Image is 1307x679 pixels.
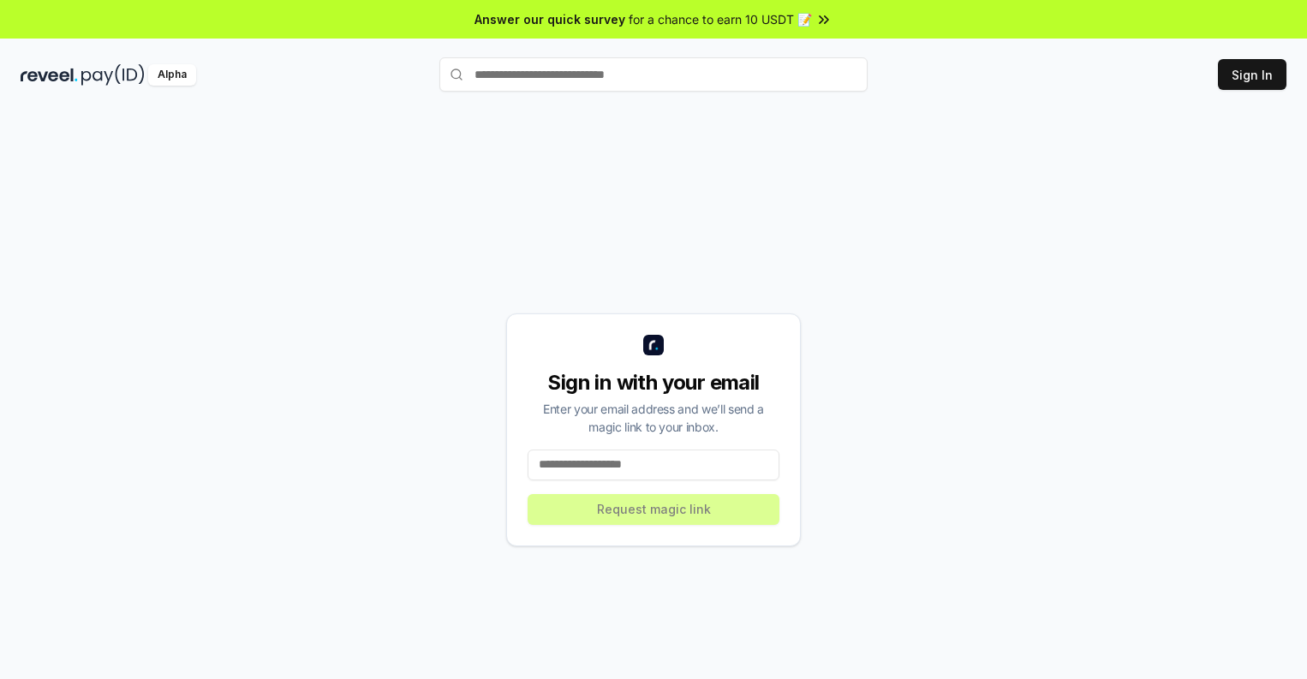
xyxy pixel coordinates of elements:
[528,400,779,436] div: Enter your email address and we’ll send a magic link to your inbox.
[148,64,196,86] div: Alpha
[528,369,779,396] div: Sign in with your email
[474,10,625,28] span: Answer our quick survey
[81,64,145,86] img: pay_id
[629,10,812,28] span: for a chance to earn 10 USDT 📝
[1218,59,1286,90] button: Sign In
[21,64,78,86] img: reveel_dark
[643,335,664,355] img: logo_small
